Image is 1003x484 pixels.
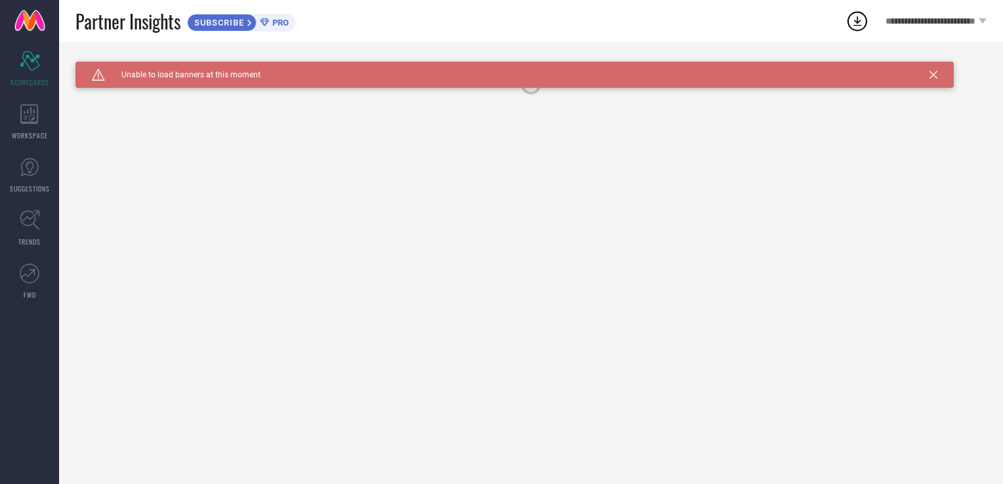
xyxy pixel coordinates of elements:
[187,10,295,31] a: SUBSCRIBEPRO
[75,8,181,35] span: Partner Insights
[12,131,48,140] span: WORKSPACE
[10,184,50,193] span: SUGGESTIONS
[24,290,36,300] span: FWD
[188,18,247,28] span: SUBSCRIBE
[269,18,289,28] span: PRO
[105,70,261,79] span: Unable to load banners at this moment
[18,237,41,247] span: TRENDS
[845,9,869,33] div: Open download list
[11,77,49,87] span: SCORECARDS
